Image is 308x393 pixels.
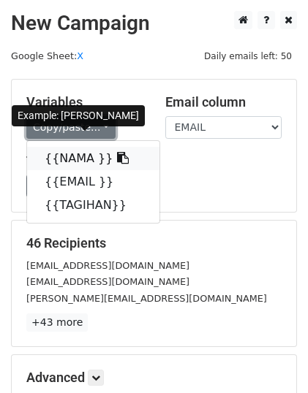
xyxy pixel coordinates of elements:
[26,370,282,386] h5: Advanced
[26,260,189,271] small: [EMAIL_ADDRESS][DOMAIN_NAME]
[26,276,189,287] small: [EMAIL_ADDRESS][DOMAIN_NAME]
[26,313,88,332] a: +43 more
[12,105,145,126] div: Example: [PERSON_NAME]
[26,293,267,304] small: [PERSON_NAME][EMAIL_ADDRESS][DOMAIN_NAME]
[27,147,159,170] a: {{NAMA }}
[26,94,143,110] h5: Variables
[165,94,282,110] h5: Email column
[11,11,297,36] h2: New Campaign
[27,170,159,194] a: {{EMAIL }}
[27,194,159,217] a: {{TAGIHAN}}
[77,50,83,61] a: X
[199,50,297,61] a: Daily emails left: 50
[11,50,83,61] small: Google Sheet:
[26,235,282,251] h5: 46 Recipients
[235,323,308,393] iframe: Chat Widget
[199,48,297,64] span: Daily emails left: 50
